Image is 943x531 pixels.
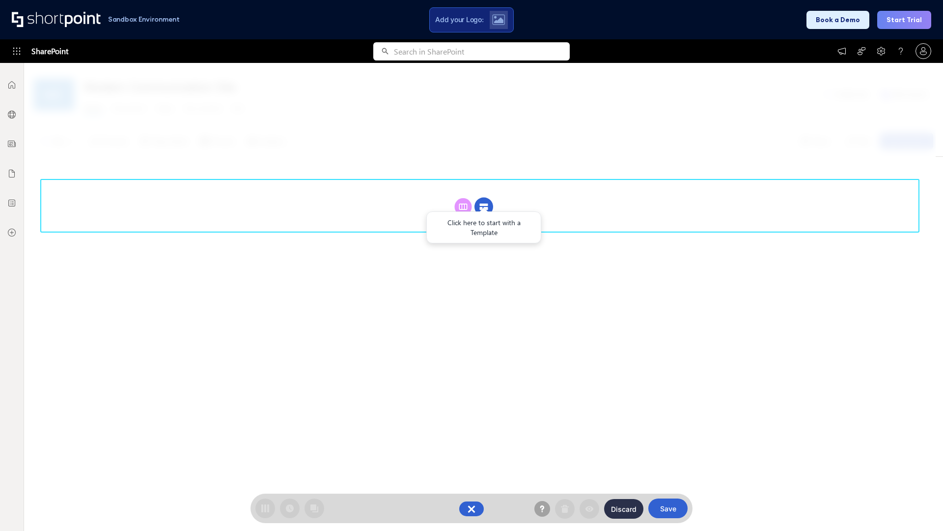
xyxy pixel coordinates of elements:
[31,39,68,63] span: SharePoint
[435,15,483,24] span: Add your Logo:
[648,499,688,518] button: Save
[894,484,943,531] iframe: Chat Widget
[604,499,643,519] button: Discard
[394,42,570,60] input: Search in SharePoint
[877,11,931,29] button: Start Trial
[806,11,869,29] button: Book a Demo
[108,17,180,22] h1: Sandbox Environment
[492,14,505,25] img: Upload logo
